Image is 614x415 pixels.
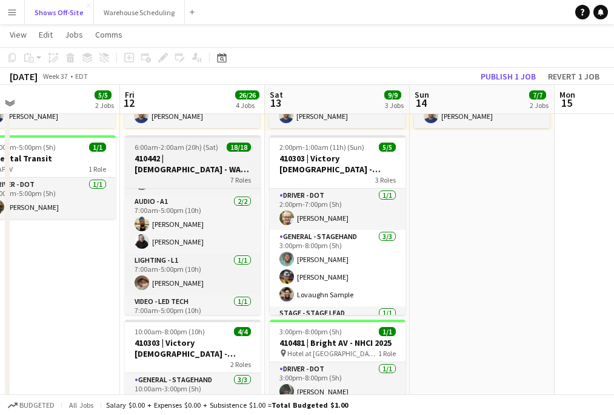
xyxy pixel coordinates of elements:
span: 18/18 [227,143,251,152]
button: Revert 1 job [543,69,604,84]
a: Jobs [60,27,88,42]
span: Mon [559,89,575,100]
button: Budgeted [6,399,56,412]
span: Sat [270,89,283,100]
span: 13 [268,96,283,110]
span: 2:00pm-1:00am (11h) (Sun) [279,143,364,152]
app-card-role: Video - LED Tech1/17:00am-5:00pm (10h) [125,295,261,336]
span: 10:00am-8:00pm (10h) [135,327,205,336]
span: 6:00am-2:00am (20h) (Sat) [135,143,218,152]
span: Sun [415,89,429,100]
div: 2 Jobs [530,101,549,110]
span: 7/7 [529,90,546,100]
app-job-card: 6:00am-2:00am (20h) (Sat)18/18410442 | [DEMOGRAPHIC_DATA] - WAVE College Ministry 20257 Roles[PER... [125,135,261,315]
app-card-role: Stage - Stage Lead1/1 [270,306,405,348]
h3: 410442 | [DEMOGRAPHIC_DATA] - WAVE College Ministry 2025 [125,153,261,175]
h3: 410303 | Victory [DEMOGRAPHIC_DATA] - Volunteer Appreciation Event [125,337,261,359]
span: All jobs [67,400,96,410]
button: Publish 1 job [476,69,541,84]
app-card-role: Driver - DOT1/13:00pm-8:00pm (5h)[PERSON_NAME] [270,362,405,403]
span: 9/9 [384,90,401,100]
span: Hotel at [GEOGRAPHIC_DATA] [287,349,378,358]
span: Week 37 [40,72,70,81]
span: 15 [558,96,575,110]
app-card-role: General - Stagehand3/33:00pm-8:00pm (5h)[PERSON_NAME][PERSON_NAME]Lovaughn Sample [270,230,405,306]
app-card-role: Lighting - L11/17:00am-5:00pm (10h)[PERSON_NAME] [125,254,261,295]
app-card-role: Audio - A12/27:00am-5:00pm (10h)[PERSON_NAME][PERSON_NAME] [125,195,261,254]
div: [DATE] [10,70,38,83]
span: Comms [95,29,122,40]
div: EDT [75,72,88,81]
span: Total Budgeted $1.00 [272,400,348,410]
span: 3:00pm-8:00pm (5h) [279,327,342,336]
span: 1 Role [88,164,106,174]
div: 3 Jobs [385,101,404,110]
app-job-card: 2:00pm-1:00am (11h) (Sun)5/5410303 | Victory [DEMOGRAPHIC_DATA] - Volunteer Appreciation Event3 R... [270,135,405,315]
button: Shows Off-Site [25,1,94,24]
button: Warehouse Scheduling [94,1,185,24]
h3: 410481 | Bright AV - NHCI 2025 [270,337,405,348]
span: View [10,29,27,40]
span: 7 Roles [230,175,251,184]
h3: 410303 | Victory [DEMOGRAPHIC_DATA] - Volunteer Appreciation Event [270,153,405,175]
a: View [5,27,32,42]
span: 1 Role [378,349,396,358]
span: Edit [39,29,53,40]
span: 12 [123,96,135,110]
span: 1/1 [89,143,106,152]
span: Fri [125,89,135,100]
div: Salary $0.00 + Expenses $0.00 + Subsistence $1.00 = [106,400,348,410]
span: 2 Roles [230,360,251,369]
span: 14 [413,96,429,110]
span: 26/26 [235,90,259,100]
span: Budgeted [19,401,55,410]
app-job-card: 3:00pm-8:00pm (5h)1/1410481 | Bright AV - NHCI 2025 Hotel at [GEOGRAPHIC_DATA]1 RoleDriver - DOT1... [270,320,405,403]
span: 3 Roles [375,175,396,184]
span: 5/5 [95,90,112,100]
span: 4/4 [234,327,251,336]
span: Jobs [65,29,83,40]
span: 5/5 [379,143,396,152]
div: 2 Jobs [95,101,114,110]
div: 4 Jobs [236,101,259,110]
a: Comms [90,27,127,42]
span: 1/1 [379,327,396,336]
a: Edit [34,27,58,42]
app-card-role: Driver - DOT1/12:00pm-7:00pm (5h)[PERSON_NAME] [270,189,405,230]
